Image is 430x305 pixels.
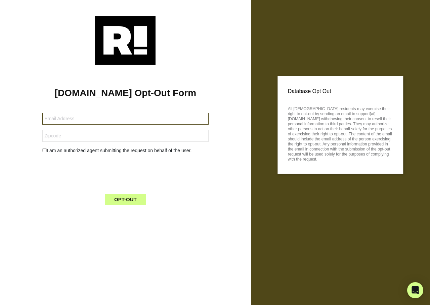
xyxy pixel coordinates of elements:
iframe: reCAPTCHA [74,160,176,186]
p: Database Opt Out [288,86,393,96]
button: OPT-OUT [105,194,146,205]
div: Open Intercom Messenger [407,282,423,298]
input: Email Address [42,113,208,125]
input: Zipcode [42,130,208,142]
h1: [DOMAIN_NAME] Opt-Out Form [10,87,241,99]
p: All [DEMOGRAPHIC_DATA] residents may exercise their right to opt-out by sending an email to suppo... [288,104,393,162]
div: I am an authorized agent submitting the request on behalf of the user. [37,147,213,154]
img: Retention.com [95,16,156,65]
